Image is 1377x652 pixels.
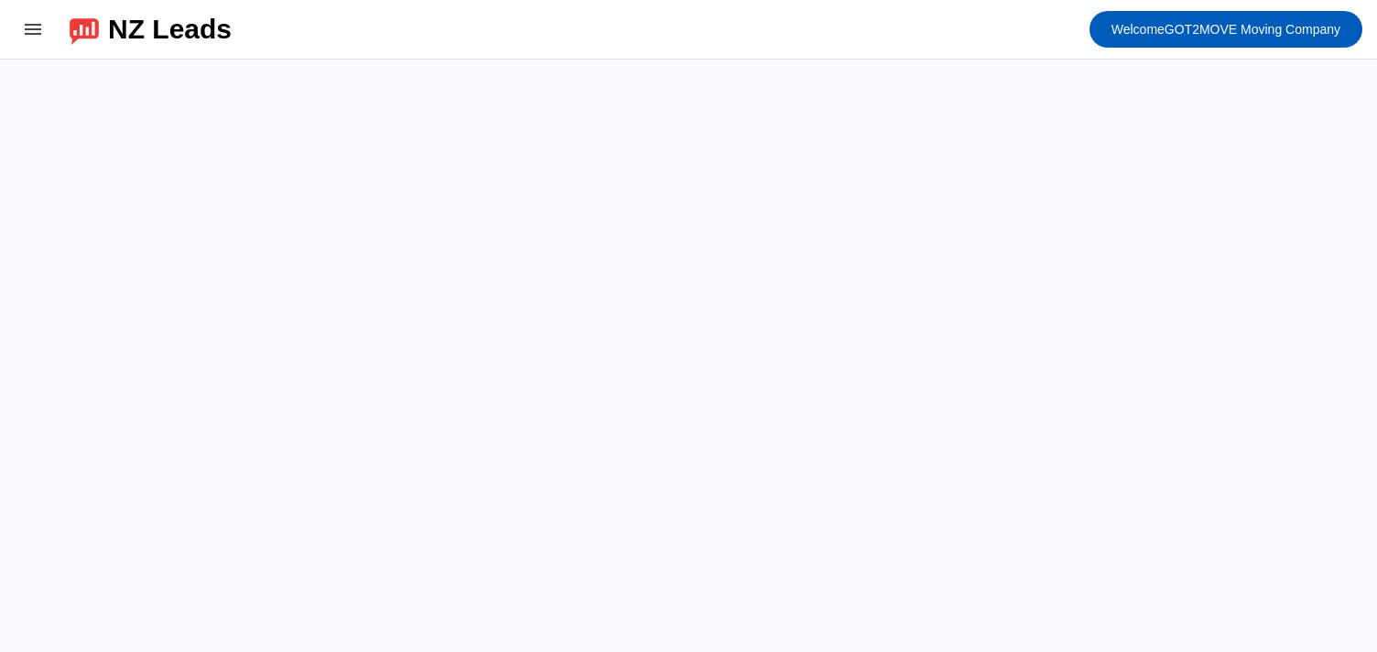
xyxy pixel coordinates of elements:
div: NZ Leads [108,16,232,42]
mat-icon: menu [22,18,44,40]
button: WelcomeGOT2MOVE Moving Company [1090,11,1362,48]
span: Welcome [1111,22,1165,37]
img: logo [70,14,99,45]
span: GOT2MOVE Moving Company [1111,16,1340,42]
